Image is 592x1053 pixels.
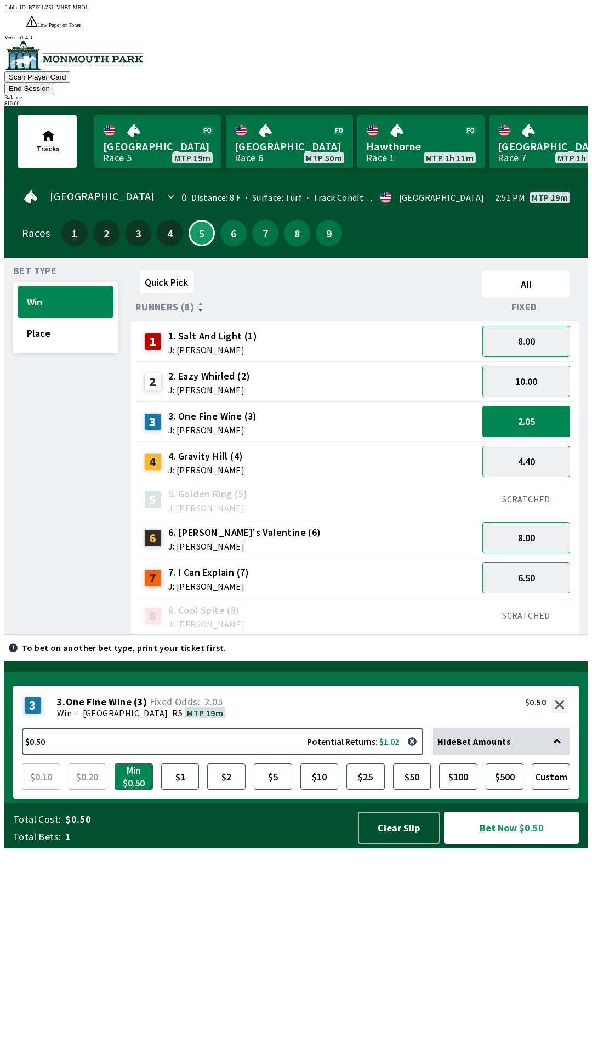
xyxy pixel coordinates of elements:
button: $100 [439,763,477,790]
div: Runners (8) [135,302,478,313]
span: Tracks [37,144,60,154]
button: All [482,271,570,297]
span: $1 [164,766,197,787]
span: J: [PERSON_NAME] [168,426,257,434]
button: 3 [125,220,151,246]
button: 4.40 [482,446,570,477]
button: Tracks [18,115,77,168]
span: J: [PERSON_NAME] [168,466,244,474]
span: ( 3 ) [134,697,147,707]
span: [GEOGRAPHIC_DATA] [235,139,344,154]
button: $5 [254,763,292,790]
button: 8 [284,220,310,246]
span: $10 [303,766,336,787]
button: 2.05 [482,406,570,437]
button: Quick Pick [140,271,193,293]
button: 5 [189,220,215,246]
span: Track Condition: Heavy [302,192,403,203]
div: 8 [144,607,162,625]
div: SCRATCHED [482,494,570,505]
button: Place [18,318,113,349]
span: 7. I Can Explain (7) [168,565,249,580]
div: 6 [144,529,162,547]
span: MTP 1h 11m [426,154,474,162]
span: 6 [223,229,244,237]
span: Surface: Turf [241,192,302,203]
button: $0.50Potential Returns: $1.02 [22,728,423,755]
button: 4 [157,220,183,246]
div: SCRATCHED [482,610,570,621]
span: 6. [PERSON_NAME]'s Valentine (6) [168,525,321,540]
span: J: [PERSON_NAME] [168,620,244,629]
span: [GEOGRAPHIC_DATA] [83,707,168,718]
span: J: [PERSON_NAME] [168,346,257,354]
span: $2 [210,766,243,787]
span: All [487,278,565,291]
span: 9 [318,229,339,237]
span: Total Bets: [13,830,61,843]
span: J: [PERSON_NAME] [168,386,251,394]
button: 6.50 [482,562,570,593]
span: $50 [396,766,429,787]
span: MTP 50m [306,154,342,162]
span: $100 [442,766,475,787]
span: Total Cost: [13,813,61,826]
div: Races [22,229,50,237]
div: 3 [144,413,162,431]
span: Clear Slip [368,822,430,834]
button: $1 [161,763,200,790]
span: · [76,707,78,718]
span: 1. Salt And Light (1) [168,329,257,343]
button: $25 [346,763,385,790]
span: One Fine Wine [66,697,132,707]
button: 6 [220,220,247,246]
div: 2 [144,373,162,390]
button: 2 [93,220,119,246]
span: 4. Gravity Hill (4) [168,449,244,463]
div: $ 10.00 [4,100,588,106]
div: Fixed [478,302,574,313]
span: 2 [96,229,117,237]
button: 10.00 [482,366,570,397]
button: Bet Now $0.50 [444,812,579,844]
span: MTP 19m [187,707,223,718]
button: $10 [300,763,339,790]
span: 2:51 PM [495,193,525,202]
span: MTP 19m [532,193,568,202]
span: $5 [257,766,289,787]
span: 2.05 [518,415,535,428]
a: [GEOGRAPHIC_DATA]Race 6MTP 50m [226,115,353,168]
span: Fixed [511,303,537,312]
span: Place [27,327,104,339]
div: 7 [144,569,162,587]
span: [GEOGRAPHIC_DATA] [50,192,155,201]
span: 5. Golden Ring (5) [168,487,247,501]
span: 2.05 [204,695,223,708]
button: Custom [532,763,570,790]
span: 7 [255,229,276,237]
span: J: [PERSON_NAME] [168,542,321,551]
span: 8 [287,229,308,237]
div: Race 5 [103,154,132,162]
button: 7 [252,220,278,246]
span: Min $0.50 [117,766,150,787]
span: Win [57,707,72,718]
button: 9 [316,220,342,246]
div: 0 [181,193,187,202]
span: 2. Eazy Whirled (2) [168,369,251,383]
button: $2 [207,763,246,790]
div: $0.50 [525,697,546,707]
span: 8.00 [518,531,535,544]
button: Clear Slip [358,812,440,844]
div: Race 1 [366,154,395,162]
span: 6.50 [518,571,535,584]
button: 8.00 [482,522,570,553]
div: Version 1.4.0 [4,35,588,41]
div: 5 [144,491,162,508]
div: Public ID: [4,4,588,10]
span: 8. Cool Spite (8) [168,603,244,618]
span: 3 . [57,697,66,707]
div: Race 6 [235,154,263,162]
span: J: [PERSON_NAME] [168,503,247,512]
span: B7JF-LZ5L-VHBT-MBOL [29,4,89,10]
